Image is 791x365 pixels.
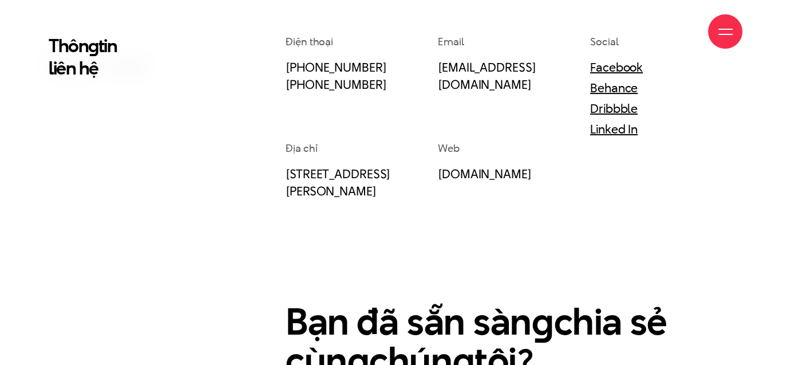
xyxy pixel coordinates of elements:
[532,296,554,347] en: g
[590,58,643,76] a: Facebook
[590,79,638,96] a: Behance
[438,58,536,93] a: [EMAIL_ADDRESS][DOMAIN_NAME]
[590,100,638,117] a: Dribbble
[286,76,386,93] a: [PHONE_NUMBER]
[590,120,638,138] a: Linked In
[438,141,460,155] span: Web
[286,141,317,155] span: Địa chỉ
[49,34,209,79] h2: Thôn tin liên hệ
[286,58,386,76] a: [PHONE_NUMBER]
[286,165,390,199] a: [STREET_ADDRESS][PERSON_NAME]
[438,165,532,182] a: [DOMAIN_NAME]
